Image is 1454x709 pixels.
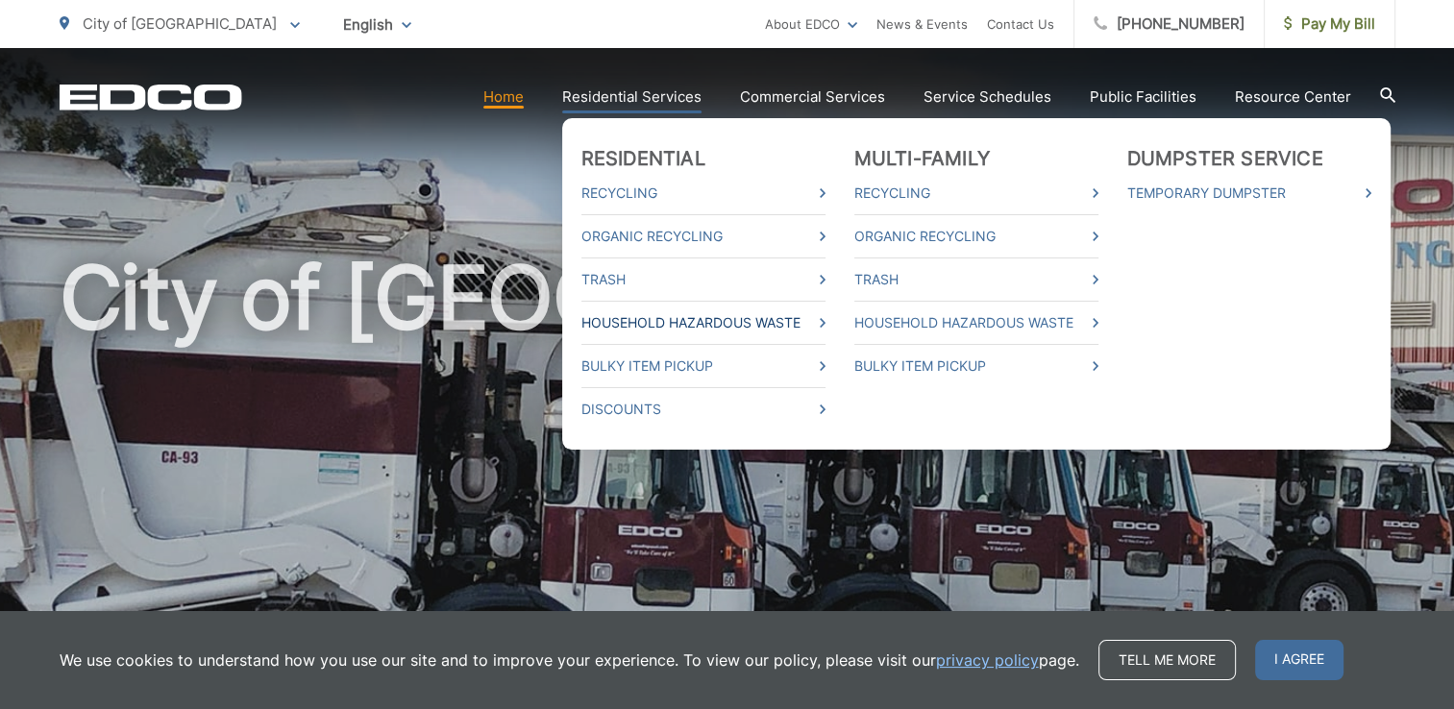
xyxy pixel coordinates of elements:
a: Household Hazardous Waste [581,311,826,334]
a: Commercial Services [740,86,885,109]
a: Residential Services [562,86,702,109]
a: Temporary Dumpster [1127,182,1371,205]
a: Contact Us [987,12,1054,36]
a: Dumpster Service [1127,147,1323,170]
a: Trash [854,268,1098,291]
a: Multi-Family [854,147,990,170]
span: Pay My Bill [1284,12,1375,36]
a: Recycling [854,182,1098,205]
a: Public Facilities [1090,86,1196,109]
a: Residential [581,147,705,170]
a: Trash [581,268,826,291]
a: Discounts [581,398,826,421]
a: Home [483,86,524,109]
p: We use cookies to understand how you use our site and to improve your experience. To view our pol... [60,648,1079,672]
span: City of [GEOGRAPHIC_DATA] [83,14,277,33]
span: English [329,8,426,41]
a: Service Schedules [924,86,1051,109]
a: Bulky Item Pickup [581,354,826,378]
a: Household Hazardous Waste [854,311,1098,334]
a: Resource Center [1235,86,1351,109]
a: News & Events [876,12,968,36]
a: Organic Recycling [854,225,1098,248]
span: I agree [1255,640,1343,680]
a: privacy policy [936,648,1039,672]
a: Recycling [581,182,826,205]
a: Tell me more [1098,640,1236,680]
a: Bulky Item Pickup [854,354,1098,378]
a: Organic Recycling [581,225,826,248]
a: EDCD logo. Return to the homepage. [60,84,242,110]
a: About EDCO [765,12,857,36]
